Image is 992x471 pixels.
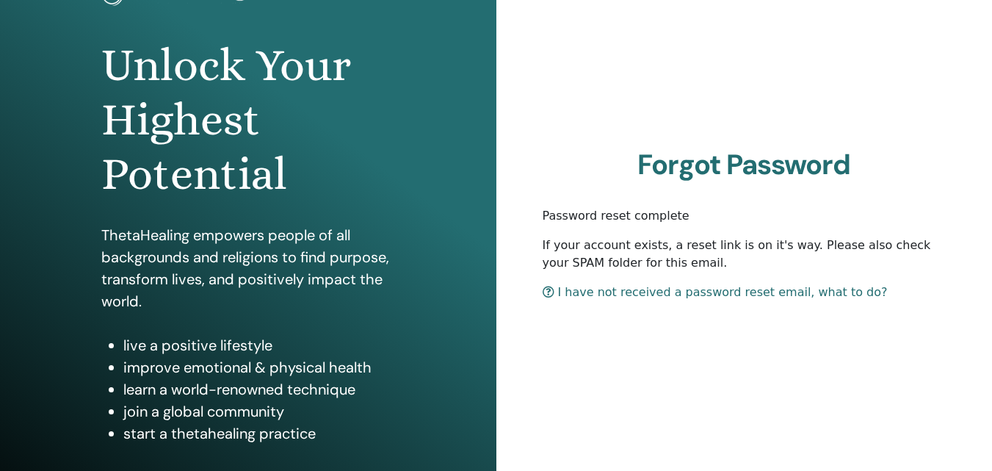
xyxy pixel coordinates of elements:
p: Password reset complete [543,207,946,225]
h1: Unlock Your Highest Potential [101,38,395,202]
p: If your account exists, a reset link is on it's way. Please also check your SPAM folder for this ... [543,237,946,272]
a: I have not received a password reset email, what to do? [543,285,888,299]
li: start a thetahealing practice [123,423,395,445]
li: learn a world-renowned technique [123,378,395,400]
li: improve emotional & physical health [123,356,395,378]
h2: Forgot Password [543,148,946,182]
p: ThetaHealing empowers people of all backgrounds and religions to find purpose, transform lives, a... [101,224,395,312]
li: live a positive lifestyle [123,334,395,356]
li: join a global community [123,400,395,423]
